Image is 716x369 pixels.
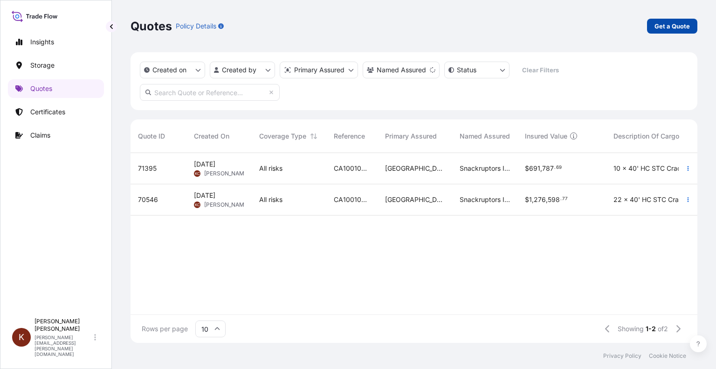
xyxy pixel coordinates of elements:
[542,165,554,172] span: 787
[334,164,370,173] span: CA1001086723
[460,164,510,173] span: Snackruptors Inc.
[556,166,562,169] span: 69
[308,131,319,142] button: Sort
[532,196,534,203] span: ,
[618,324,644,334] span: Showing
[195,169,200,178] span: KC
[540,165,542,172] span: ,
[460,195,510,204] span: Snackruptors Inc.
[457,65,476,75] p: Status
[647,19,697,34] a: Get a Quote
[138,132,165,141] span: Quote ID
[194,160,215,169] span: [DATE]
[294,65,344,75] p: Primary Assured
[525,165,529,172] span: $
[142,324,188,334] span: Rows per page
[8,56,104,75] a: Storage
[30,84,52,93] p: Quotes
[658,324,668,334] span: of 2
[210,62,275,78] button: createdBy Filter options
[259,195,282,204] span: All risks
[529,165,540,172] span: 691
[194,132,229,141] span: Created On
[613,132,679,141] span: Description Of Cargo
[377,65,426,75] p: Named Assured
[8,79,104,98] a: Quotes
[334,195,370,204] span: CA1001086450
[385,132,437,141] span: Primary Assured
[525,132,567,141] span: Insured Value
[562,197,568,201] span: 77
[30,61,55,70] p: Storage
[176,21,216,31] p: Policy Details
[138,164,157,173] span: 71395
[522,65,559,75] p: Clear Filters
[194,191,215,200] span: [DATE]
[603,352,641,360] a: Privacy Policy
[548,196,560,203] span: 598
[222,65,256,75] p: Created by
[460,132,510,141] span: Named Assured
[138,195,158,204] span: 70546
[140,84,280,101] input: Search Quote or Reference...
[649,352,686,360] a: Cookie Notice
[204,201,249,209] span: [PERSON_NAME]
[30,131,50,140] p: Claims
[34,318,92,333] p: [PERSON_NAME] [PERSON_NAME]
[195,200,200,209] span: KC
[546,196,548,203] span: ,
[8,33,104,51] a: Insights
[613,164,692,173] span: 10 x 40' HC STC Crackers / ATLANTIC SUN/ASU6025 ACLU 9801674 GCNU 4881670 GCNU 4767919 ACLU 96700...
[654,21,690,31] p: Get a Quote
[30,107,65,117] p: Certificates
[8,103,104,121] a: Certificates
[534,196,546,203] span: 276
[646,324,656,334] span: 1-2
[259,164,282,173] span: All risks
[34,334,92,357] p: [PERSON_NAME][EMAIL_ADDRESS][PERSON_NAME][DOMAIN_NAME]
[204,170,249,177] span: [PERSON_NAME]
[560,197,562,201] span: .
[152,65,186,75] p: Created on
[259,132,306,141] span: Coverage Type
[334,132,365,141] span: Reference
[131,19,172,34] p: Quotes
[613,195,692,204] span: 22 x 40' HC STC Crackers / ATLANTIC SUN/ASU6025 ACLU 9747383 ACLU 9803018 ACLU 9690837 ACLU 98239...
[363,62,440,78] button: cargoOwner Filter options
[140,62,205,78] button: createdOn Filter options
[514,63,566,77] button: Clear Filters
[385,195,445,204] span: [GEOGRAPHIC_DATA]
[385,164,445,173] span: [GEOGRAPHIC_DATA]
[444,62,509,78] button: certificateStatus Filter options
[529,196,532,203] span: 1
[30,37,54,47] p: Insights
[554,166,556,169] span: .
[8,126,104,145] a: Claims
[525,196,529,203] span: $
[19,333,24,342] span: K
[280,62,358,78] button: distributor Filter options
